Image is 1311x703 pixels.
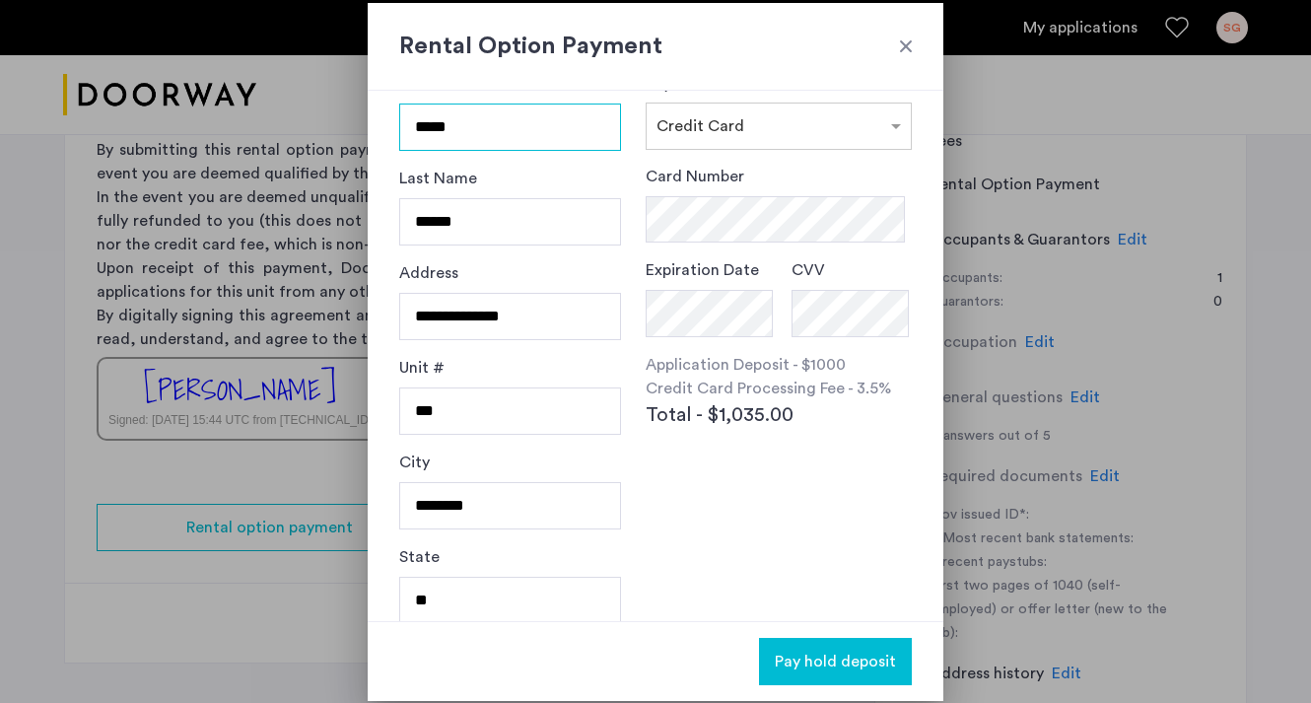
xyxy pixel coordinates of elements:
[399,261,458,285] label: Address
[646,258,759,282] label: Expiration Date
[646,165,744,188] label: Card Number
[646,400,793,430] span: Total - $1,035.00
[399,356,445,380] label: Unit #
[646,377,912,400] p: Credit Card Processing Fee - 3.5%
[399,29,912,64] h2: Rental Option Payment
[399,167,477,190] label: Last Name
[646,76,779,92] label: Payment methods
[775,650,896,673] span: Pay hold deposit
[656,118,744,134] span: Credit Card
[399,451,430,474] label: City
[646,353,912,377] p: Application Deposit - $1000
[759,638,912,685] button: button
[399,545,440,569] label: State
[792,258,825,282] label: CVV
